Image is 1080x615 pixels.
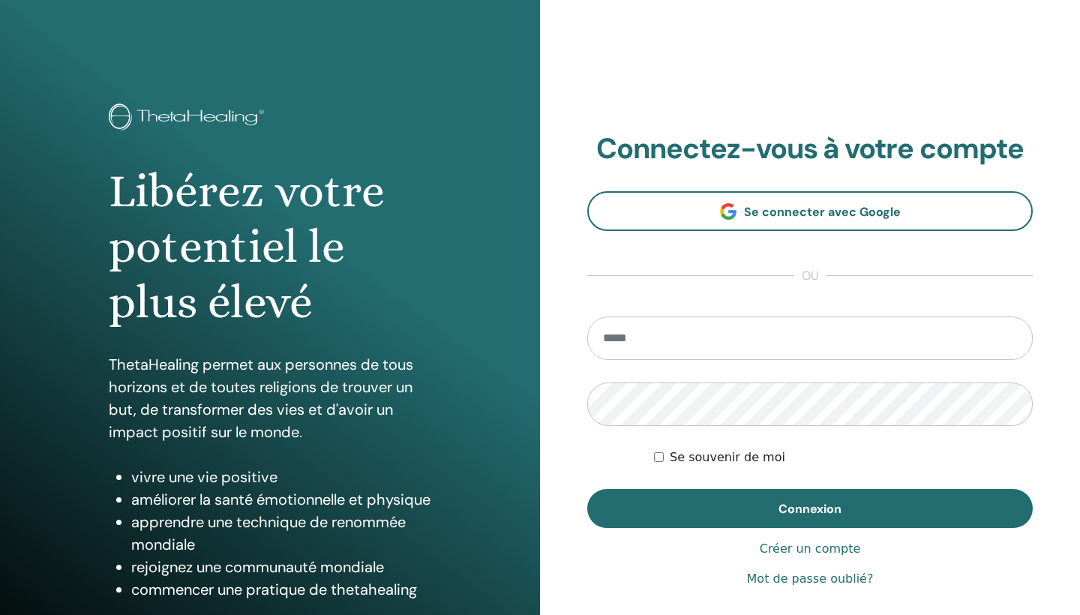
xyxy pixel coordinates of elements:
[794,267,826,285] span: ou
[744,204,901,220] span: Se connecter avec Google
[109,353,431,443] p: ThetaHealing permet aux personnes de tous horizons et de toutes religions de trouver un but, de t...
[131,556,431,578] li: rejoignez une communauté mondiale
[131,488,431,511] li: améliorer la santé émotionnelle et physique
[760,540,861,558] a: Créer un compte
[109,163,431,331] h1: Libérez votre potentiel le plus élevé
[778,501,841,517] span: Connexion
[131,511,431,556] li: apprendre une technique de renommée mondiale
[654,448,1033,466] div: Keep me authenticated indefinitely or until I manually logout
[587,132,1033,166] h2: Connectez-vous à votre compte
[587,489,1033,528] button: Connexion
[131,578,431,601] li: commencer une pratique de thetahealing
[131,466,431,488] li: vivre une vie positive
[747,570,874,588] a: Mot de passe oublié?
[587,191,1033,231] a: Se connecter avec Google
[670,448,785,466] label: Se souvenir de moi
